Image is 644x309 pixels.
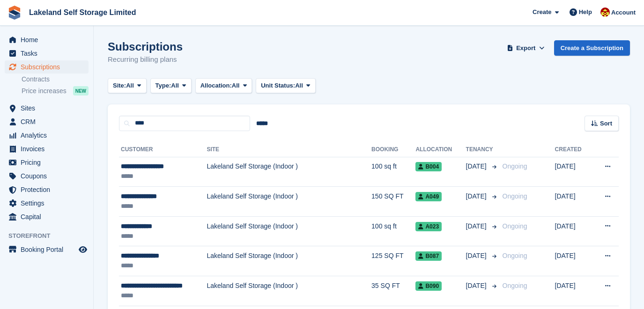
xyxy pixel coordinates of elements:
img: Diane Carney [600,7,610,17]
span: Tasks [21,47,77,60]
span: Create [533,7,551,17]
td: Lakeland Self Storage (Indoor ) [207,187,371,217]
span: [DATE] [466,191,489,201]
td: [DATE] [555,157,592,187]
a: menu [5,243,89,256]
a: menu [5,183,89,196]
td: [DATE] [555,216,592,246]
span: [DATE] [466,221,489,231]
div: NEW [73,86,89,96]
a: menu [5,115,89,128]
td: Lakeland Self Storage (Indoor ) [207,276,371,306]
span: Price increases [22,87,67,96]
span: Sort [600,119,612,128]
span: A023 [415,222,442,231]
span: B004 [415,162,442,171]
td: Lakeland Self Storage (Indoor ) [207,216,371,246]
span: Ongoing [503,222,527,230]
span: Storefront [8,231,93,241]
span: Account [611,8,636,17]
td: Lakeland Self Storage (Indoor ) [207,246,371,276]
a: menu [5,210,89,223]
a: menu [5,33,89,46]
a: menu [5,47,89,60]
td: [DATE] [555,187,592,217]
th: Tenancy [466,142,499,157]
span: All [171,81,179,90]
span: Capital [21,210,77,223]
span: Protection [21,183,77,196]
a: Contracts [22,75,89,84]
span: CRM [21,115,77,128]
td: Lakeland Self Storage (Indoor ) [207,157,371,187]
td: 150 SQ FT [371,187,415,217]
span: Invoices [21,142,77,155]
a: Preview store [77,244,89,255]
span: Ongoing [503,192,527,200]
span: All [126,81,134,90]
span: Export [516,44,535,53]
span: Settings [21,197,77,210]
th: Created [555,142,592,157]
p: Recurring billing plans [108,54,183,65]
th: Booking [371,142,415,157]
button: Site: All [108,78,147,94]
span: Help [579,7,592,17]
span: All [232,81,240,90]
span: Type: [155,81,171,90]
span: [DATE] [466,251,489,261]
span: [DATE] [466,162,489,171]
span: B087 [415,251,442,261]
span: Home [21,33,77,46]
span: Subscriptions [21,60,77,74]
td: 35 SQ FT [371,276,415,306]
td: 100 sq ft [371,216,415,246]
span: Sites [21,102,77,115]
button: Allocation: All [195,78,252,94]
th: Allocation [415,142,466,157]
img: stora-icon-8386f47178a22dfd0bd8f6a31ec36ba5ce8667c1dd55bd0f319d3a0aa187defe.svg [7,6,22,20]
td: 100 sq ft [371,157,415,187]
span: B090 [415,281,442,291]
th: Site [207,142,371,157]
span: Unit Status: [261,81,295,90]
a: menu [5,129,89,142]
a: Lakeland Self Storage Limited [25,5,140,20]
h1: Subscriptions [108,40,183,53]
a: menu [5,60,89,74]
span: Ongoing [503,282,527,289]
a: Create a Subscription [554,40,630,56]
td: [DATE] [555,246,592,276]
th: Customer [119,142,207,157]
td: 125 SQ FT [371,246,415,276]
span: Ongoing [503,252,527,259]
td: [DATE] [555,276,592,306]
span: All [295,81,303,90]
span: A049 [415,192,442,201]
span: Allocation: [200,81,232,90]
span: Booking Portal [21,243,77,256]
a: menu [5,169,89,183]
a: menu [5,142,89,155]
span: Ongoing [503,162,527,170]
span: [DATE] [466,281,489,291]
span: Pricing [21,156,77,169]
button: Export [505,40,547,56]
a: menu [5,197,89,210]
a: Price increases NEW [22,86,89,96]
span: Analytics [21,129,77,142]
span: Coupons [21,169,77,183]
span: Site: [113,81,126,90]
button: Unit Status: All [256,78,315,94]
button: Type: All [150,78,192,94]
a: menu [5,156,89,169]
a: menu [5,102,89,115]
